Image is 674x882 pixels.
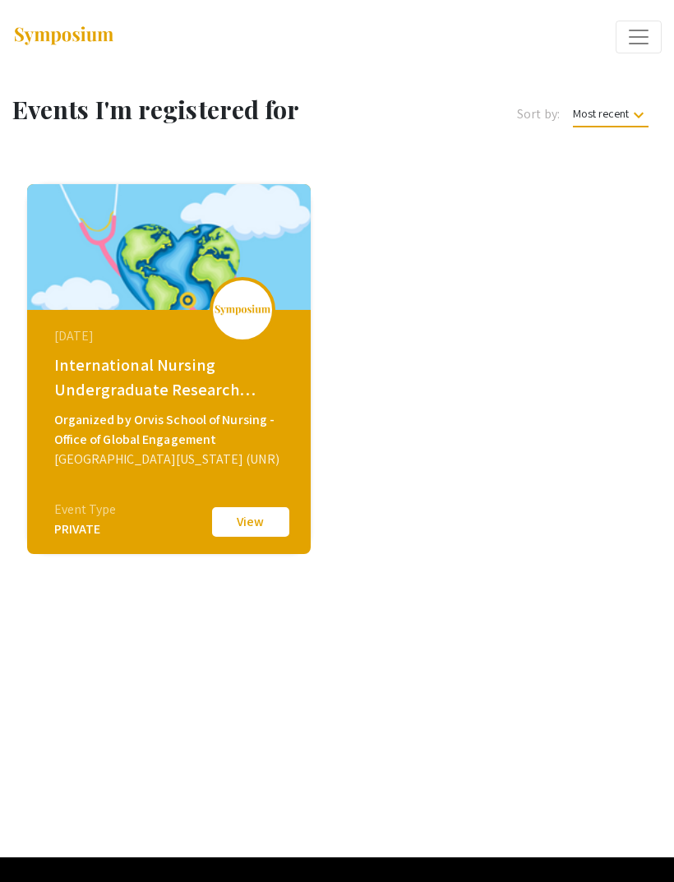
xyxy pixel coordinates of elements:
div: [DATE] [54,326,288,346]
img: logo_v2.png [214,304,271,316]
div: PRIVATE [54,520,117,539]
h1: Events I'm registered for [12,95,381,124]
button: View [210,505,292,539]
img: global-connections-in-nursing-philippines-neva_eventCoverPhoto_3453dd__thumb.png [27,184,311,310]
div: Organized by Orvis School of Nursing - Office of Global Engagement [54,410,288,450]
div: [GEOGRAPHIC_DATA][US_STATE] (UNR) [54,450,288,469]
img: Symposium by ForagerOne [12,25,115,48]
span: Most recent [573,106,649,127]
span: Sort by: [517,104,560,124]
div: Event Type [54,500,117,520]
button: Most recent [560,99,662,128]
div: International Nursing Undergraduate Research Symposium (INURS) [54,353,288,402]
mat-icon: keyboard_arrow_down [629,105,649,125]
button: Expand or Collapse Menu [616,21,662,53]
